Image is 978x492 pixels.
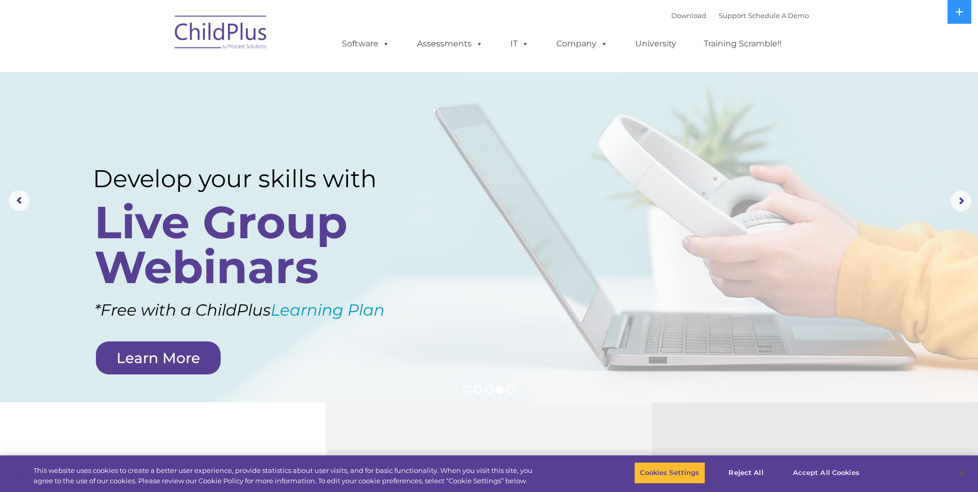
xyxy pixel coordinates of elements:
[96,341,221,374] a: Learn More
[331,34,400,54] a: Software
[787,462,865,484] button: Accept All Cookies
[94,296,440,325] rs-layer: *Free with a ChildPlus
[170,8,273,60] img: ChildPlus by Procare Solutions
[671,11,706,20] a: Download
[500,34,539,54] a: IT
[407,34,493,54] a: Assessments
[693,34,792,54] a: Training Scramble!!
[271,300,385,320] a: Learning Plan
[94,200,412,290] rs-layer: Live Group Webinars
[93,164,416,193] rs-layer: Develop your skills with
[714,462,778,484] button: Reject All
[625,34,687,54] a: University
[143,68,175,76] span: Last name
[950,462,973,484] button: Close
[546,34,618,54] a: Company
[34,466,538,486] div: This website uses cookies to create a better user experience, provide statistics about user visit...
[719,11,746,20] a: Support
[634,462,705,484] button: Cookies Settings
[143,110,187,118] span: Phone number
[671,11,809,20] font: |
[748,11,809,20] a: Schedule A Demo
